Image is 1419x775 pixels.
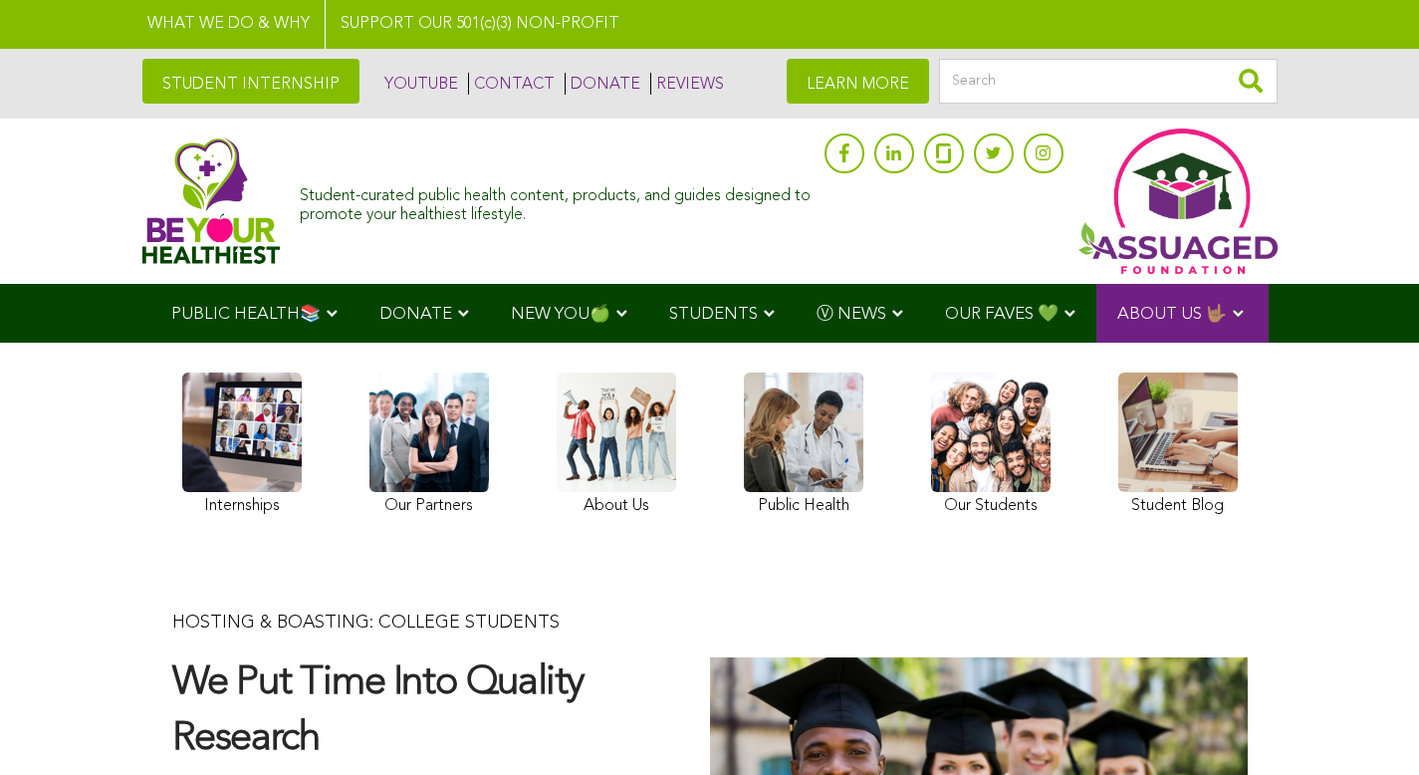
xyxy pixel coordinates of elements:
img: glassdoor [936,143,950,163]
span: Ⓥ NEWS [817,306,886,323]
a: CONTACT [468,73,555,95]
span: DONATE [379,306,452,323]
a: DONATE [565,73,640,95]
span: OUR FAVES 💚 [945,306,1059,323]
a: YOUTUBE [379,73,458,95]
input: Search [939,59,1278,104]
a: REVIEWS [650,73,724,95]
a: STUDENT INTERNSHIP [142,59,359,104]
img: Assuaged App [1078,129,1278,274]
span: PUBLIC HEALTH📚 [171,306,321,323]
div: Navigation Menu [142,284,1278,343]
strong: We Put Time Into Quality Research [172,663,585,759]
span: STUDENTS [669,306,758,323]
img: Assuaged [142,137,281,264]
span: NEW YOU🍏 [511,306,610,323]
p: HOSTING & BOASTING: COLLEGE STUDENTS [172,611,670,636]
div: Student-curated public health content, products, and guides designed to promote your healthiest l... [300,177,814,225]
span: ABOUT US 🤟🏽 [1117,306,1227,323]
a: LEARN MORE [787,59,929,104]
